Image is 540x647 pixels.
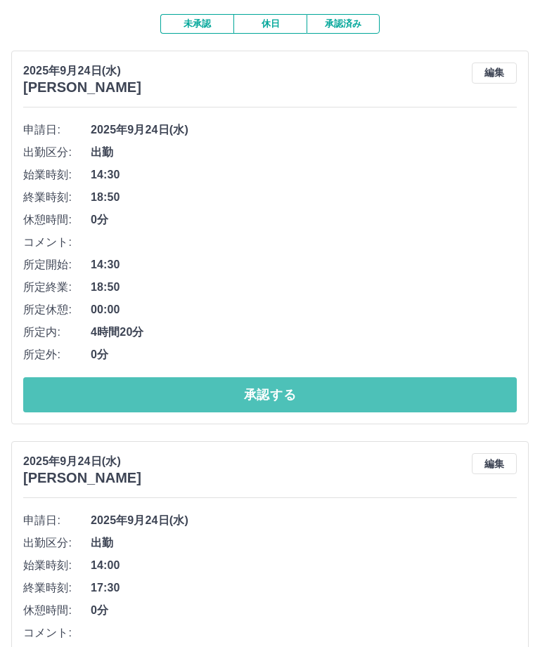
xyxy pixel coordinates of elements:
button: 休日 [233,14,307,34]
span: 始業時刻: [23,166,91,183]
h3: [PERSON_NAME] [23,79,141,96]
span: 所定内: [23,324,91,341]
h3: [PERSON_NAME] [23,470,141,486]
span: 出勤区分: [23,535,91,551]
button: 未承認 [160,14,233,34]
span: 終業時刻: [23,580,91,596]
span: 14:30 [91,166,517,183]
span: 0分 [91,211,517,228]
span: 17:30 [91,580,517,596]
span: 申請日: [23,122,91,138]
span: 申請日: [23,512,91,529]
span: 14:30 [91,256,517,273]
p: 2025年9月24日(水) [23,453,141,470]
span: 出勤 [91,535,517,551]
button: 承認する [23,377,517,412]
span: 終業時刻: [23,189,91,206]
span: 所定外: [23,346,91,363]
span: 休憩時間: [23,211,91,228]
button: 承認済み [307,14,380,34]
span: 所定開始: [23,256,91,273]
span: 00:00 [91,301,517,318]
p: 2025年9月24日(水) [23,63,141,79]
span: 所定終業: [23,279,91,296]
span: 2025年9月24日(水) [91,512,517,529]
span: 14:00 [91,557,517,574]
button: 編集 [472,453,517,474]
span: 出勤区分: [23,144,91,161]
span: コメント: [23,625,91,641]
button: 編集 [472,63,517,84]
span: 0分 [91,602,517,619]
span: 4時間20分 [91,324,517,341]
span: 出勤 [91,144,517,161]
span: 所定休憩: [23,301,91,318]
span: 始業時刻: [23,557,91,574]
span: コメント: [23,234,91,251]
span: 0分 [91,346,517,363]
span: 2025年9月24日(水) [91,122,517,138]
span: 18:50 [91,189,517,206]
span: 18:50 [91,279,517,296]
